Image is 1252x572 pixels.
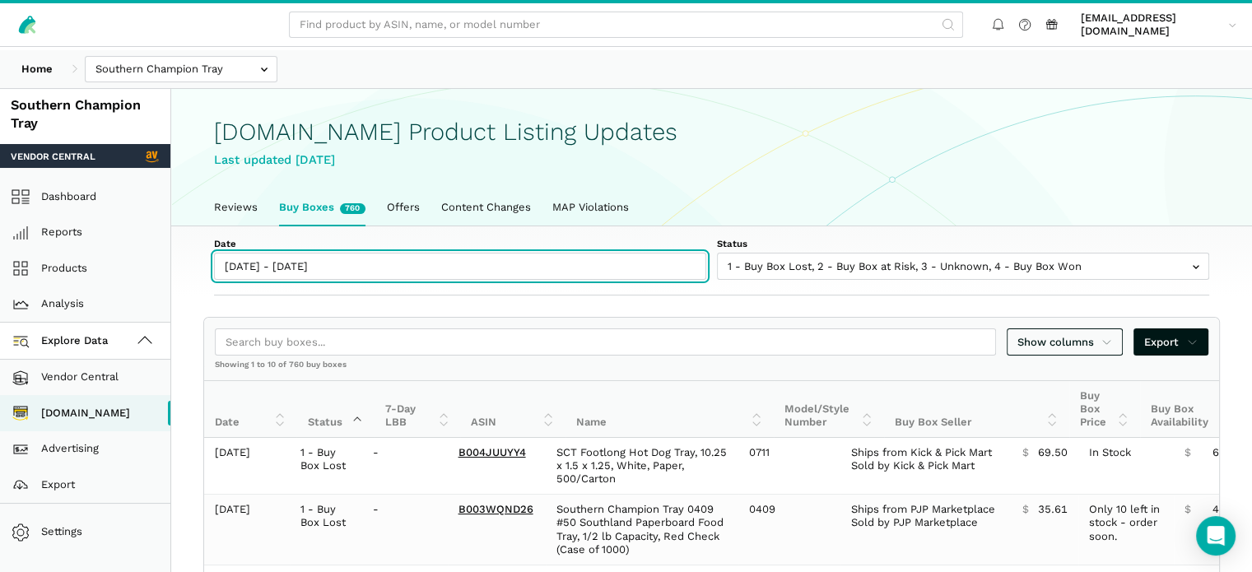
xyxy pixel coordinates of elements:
[458,446,526,458] a: B004JUUYY4
[1069,381,1140,438] th: Buy Box Price: activate to sort column ascending
[1196,516,1236,556] div: Open Intercom Messenger
[362,438,448,495] td: -
[546,495,738,565] td: Southern Champion Tray 0409 #50 Southland Paperboard Food Tray, 1/2 lb Capacity, Red Check (Case ...
[204,438,290,495] td: [DATE]
[11,150,95,163] span: Vendor Central
[546,438,738,495] td: SCT Footlong Hot Dog Tray, 10.25 x 1.5 x 1.25, White, Paper, 500/Carton
[1022,503,1029,516] span: $
[738,495,841,565] td: 0409
[1076,9,1242,41] a: [EMAIL_ADDRESS][DOMAIN_NAME]
[840,438,1012,495] td: Ships from Kick & Pick Mart Sold by Kick & Pick Mart
[717,253,1209,280] input: 1 - Buy Box Lost, 2 - Buy Box at Risk, 3 - Unknown, 4 - Buy Box Won
[458,503,533,515] a: B003WQND26
[774,381,884,438] th: Model/Style Number: activate to sort column ascending
[268,190,376,225] a: Buy Boxes760
[1038,503,1068,516] span: 35.61
[1212,446,1242,459] span: 62.48
[1144,334,1198,351] span: Export
[204,359,1219,380] div: Showing 1 to 10 of 760 buy boxes
[375,381,460,438] th: 7-Day LBB : activate to sort column ascending
[290,438,362,495] td: 1 - Buy Box Lost
[1017,334,1113,351] span: Show columns
[376,190,431,225] a: Offers
[1081,12,1222,39] span: [EMAIL_ADDRESS][DOMAIN_NAME]
[11,56,63,83] a: Home
[1185,503,1191,516] span: $
[1007,328,1124,356] a: Show columns
[290,495,362,565] td: 1 - Buy Box Lost
[1078,438,1174,495] td: In Stock
[1022,446,1029,459] span: $
[11,96,160,134] div: Southern Champion Tray
[214,119,1209,146] h1: [DOMAIN_NAME] Product Listing Updates
[1212,503,1242,516] span: 42.73
[296,381,374,438] th: Status: activate to sort column descending
[884,381,1069,438] th: Buy Box Seller: activate to sort column ascending
[362,495,448,565] td: -
[1133,328,1208,356] a: Export
[214,151,1209,170] div: Last updated [DATE]
[1078,495,1174,565] td: Only 10 left in stock - order soon.
[738,438,841,495] td: 0711
[340,203,365,214] span: New buy boxes in the last week
[542,190,640,225] a: MAP Violations
[717,237,1209,250] label: Status
[460,381,565,438] th: ASIN: activate to sort column ascending
[840,495,1012,565] td: Ships from PJP Marketplace Sold by PJP Marketplace
[1185,446,1191,459] span: $
[204,495,290,565] td: [DATE]
[203,190,268,225] a: Reviews
[1140,381,1244,438] th: Buy Box Availability: activate to sort column ascending
[214,237,706,250] label: Date
[289,12,963,39] input: Find product by ASIN, name, or model number
[85,56,277,83] input: Southern Champion Tray
[1038,446,1068,459] span: 69.50
[431,190,542,225] a: Content Changes
[215,328,996,356] input: Search buy boxes...
[16,331,109,351] span: Explore Data
[204,381,296,438] th: Date: activate to sort column ascending
[565,381,774,438] th: Name: activate to sort column ascending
